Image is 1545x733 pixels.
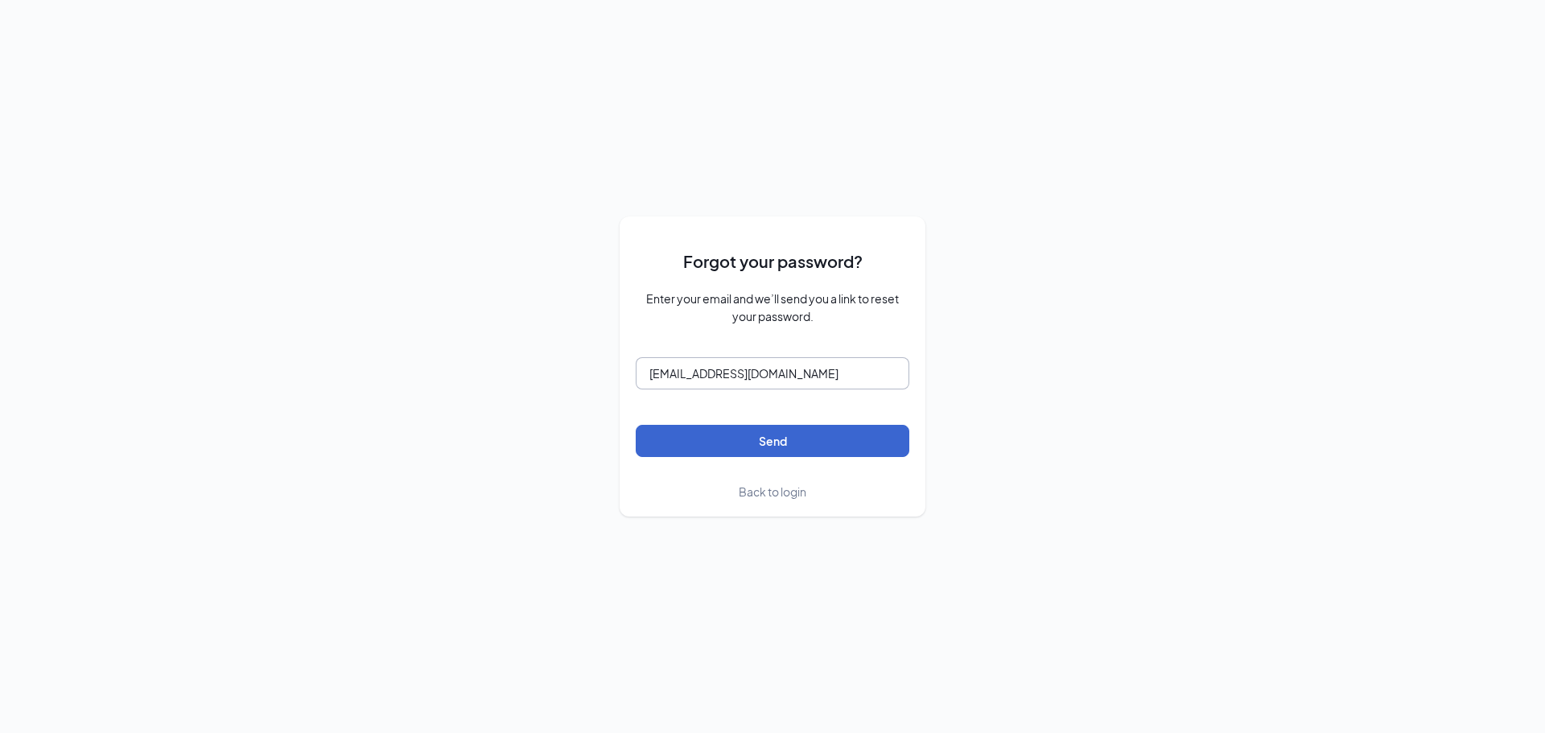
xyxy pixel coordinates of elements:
[683,249,863,274] span: Forgot your password?
[739,483,806,500] a: Back to login
[636,357,909,389] input: Email
[636,425,909,457] button: Send
[739,484,806,499] span: Back to login
[636,290,909,325] span: Enter your email and we’ll send you a link to reset your password.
